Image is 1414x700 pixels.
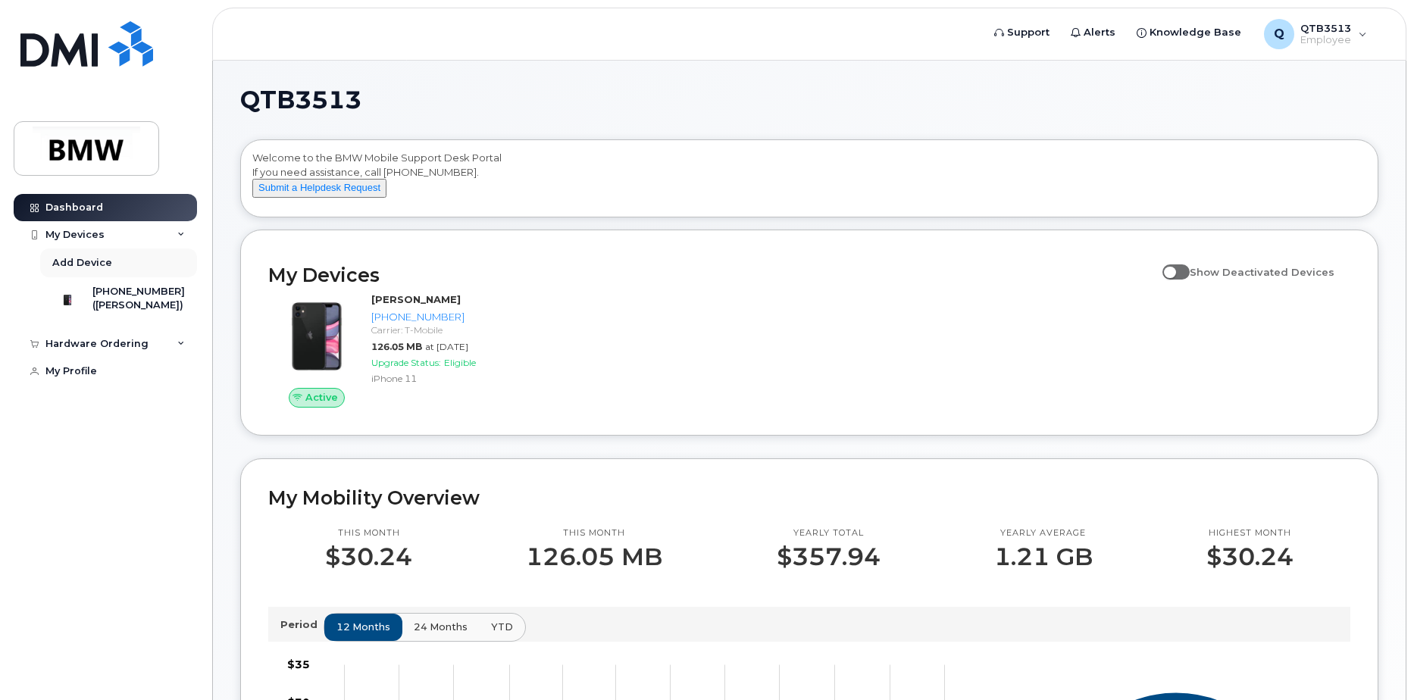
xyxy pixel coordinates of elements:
[777,527,881,539] p: Yearly total
[777,543,881,570] p: $357.94
[526,543,662,570] p: 126.05 MB
[268,264,1155,286] h2: My Devices
[1190,266,1334,278] span: Show Deactivated Devices
[371,310,519,324] div: [PHONE_NUMBER]
[371,341,422,352] span: 126.05 MB
[252,179,386,198] button: Submit a Helpdesk Request
[371,293,461,305] strong: [PERSON_NAME]
[252,151,1366,211] div: Welcome to the BMW Mobile Support Desk Portal If you need assistance, call [PHONE_NUMBER].
[287,658,310,671] tspan: $35
[371,372,519,385] div: iPhone 11
[1348,634,1403,689] iframe: Messenger Launcher
[1206,543,1294,570] p: $30.24
[425,341,468,352] span: at [DATE]
[305,390,338,405] span: Active
[268,292,525,408] a: Active[PERSON_NAME][PHONE_NUMBER]Carrier: T-Mobile126.05 MBat [DATE]Upgrade Status:EligibleiPhone 11
[268,486,1350,509] h2: My Mobility Overview
[325,527,412,539] p: This month
[280,300,353,373] img: iPhone_11.jpg
[491,620,513,634] span: YTD
[994,543,1093,570] p: 1.21 GB
[1162,258,1175,270] input: Show Deactivated Devices
[371,357,441,368] span: Upgrade Status:
[371,323,519,336] div: Carrier: T-Mobile
[994,527,1093,539] p: Yearly average
[252,181,386,193] a: Submit a Helpdesk Request
[240,89,361,111] span: QTB3513
[280,617,324,632] p: Period
[444,357,476,368] span: Eligible
[526,527,662,539] p: This month
[325,543,412,570] p: $30.24
[414,620,468,634] span: 24 months
[1206,527,1294,539] p: Highest month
